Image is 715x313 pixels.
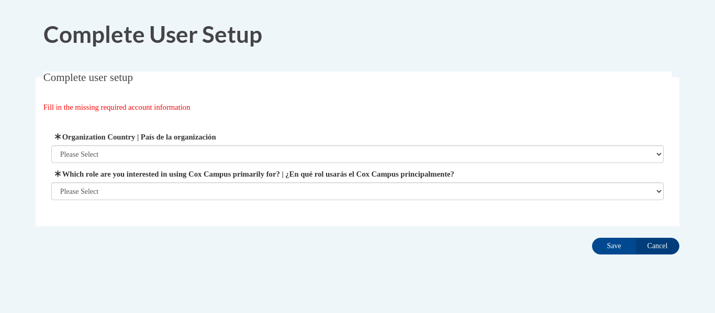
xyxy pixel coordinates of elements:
input: Cancel [635,238,679,254]
span: Complete user setup [43,71,133,84]
span: Fill in the missing required account information [43,103,191,111]
label: Organization Country | País de la organización [51,131,664,143]
span: Complete User Setup [43,20,262,48]
input: Save [592,238,636,254]
label: Which role are you interested in using Cox Campus primarily for? | ¿En qué rol usarás el Cox Camp... [51,168,664,180]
